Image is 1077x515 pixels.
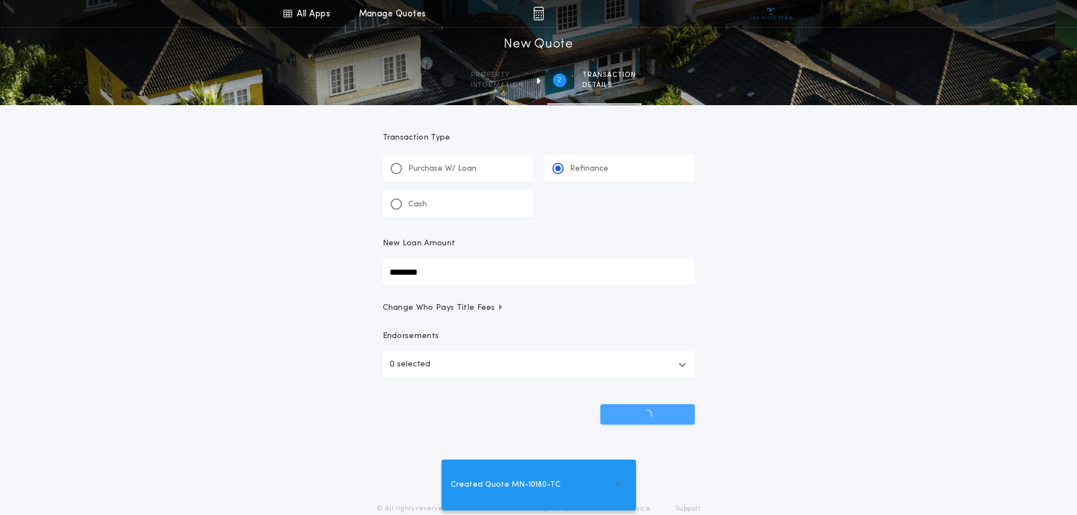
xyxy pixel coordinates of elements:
span: Transaction [582,71,636,80]
h1: New Quote [504,36,573,54]
p: Endorsements [383,331,695,342]
span: Change Who Pays Title Fees [383,302,504,314]
p: Transaction Type [383,132,695,144]
button: 0 selected [383,351,695,378]
p: 0 selected [390,358,430,371]
p: Cash [408,199,427,210]
span: information [471,81,524,90]
p: Purchase W/ Loan [408,163,477,175]
h2: 2 [557,76,561,85]
img: vs-icon [750,8,792,19]
p: Refinance [570,163,608,175]
img: img [533,7,544,20]
button: Change Who Pays Title Fees [383,302,695,314]
span: details [582,81,636,90]
p: New Loan Amount [383,238,456,249]
span: Property [471,71,524,80]
span: Created Quote MN-10180-TC [451,479,561,491]
input: New Loan Amount [383,258,695,285]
